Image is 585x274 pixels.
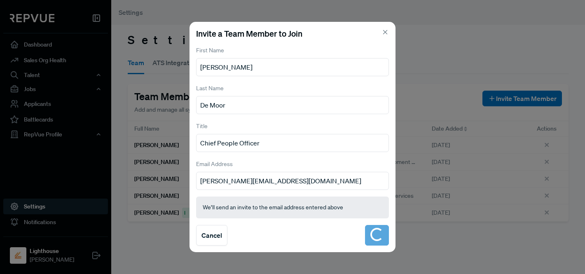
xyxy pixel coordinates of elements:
[196,122,208,131] label: Title
[196,225,227,246] button: Cancel
[196,28,389,38] h5: Invite a Team Member to Join
[196,172,389,190] input: johndoe@company.com
[196,134,389,152] input: Title
[196,46,224,55] label: First Name
[203,203,382,212] p: We’ll send an invite to the email address entered above
[196,160,233,169] label: Email Address
[196,96,389,114] input: Doe
[196,58,389,76] input: John
[196,84,224,93] label: Last Name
